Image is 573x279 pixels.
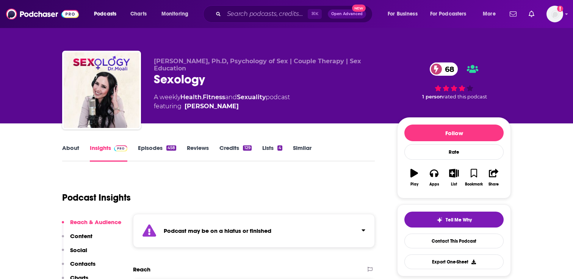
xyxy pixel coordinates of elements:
button: open menu [89,8,126,20]
button: Export One-Sheet [404,254,504,269]
span: [PERSON_NAME], Ph.D, Psychology of Sex | Couple Therapy | Sex Education [154,58,361,72]
a: Contact This Podcast [404,234,504,248]
a: Sexuality [237,94,266,101]
button: tell me why sparkleTell Me Why [404,212,504,228]
span: For Podcasters [430,9,467,19]
span: , [202,94,203,101]
span: For Business [388,9,418,19]
span: Open Advanced [331,12,363,16]
div: Play [410,182,418,187]
span: featuring [154,102,290,111]
a: Show notifications dropdown [507,8,520,20]
button: Content [62,232,92,246]
button: Bookmark [464,164,484,191]
img: tell me why sparkle [437,217,443,223]
button: open menu [477,8,505,20]
a: Fitness [203,94,225,101]
a: Health [180,94,202,101]
span: Charts [130,9,147,19]
button: Play [404,164,424,191]
div: 68 1 personrated this podcast [397,58,511,104]
a: Similar [293,144,312,162]
p: Social [70,246,87,254]
div: 4 [277,145,282,151]
button: List [444,164,464,191]
button: open menu [382,8,427,20]
p: Contacts [70,260,95,267]
div: 458 [166,145,176,151]
input: Search podcasts, credits, & more... [224,8,308,20]
button: Apps [424,164,444,191]
img: Podchaser Pro [114,145,127,151]
a: Show notifications dropdown [526,8,537,20]
p: Reach & Audience [70,218,121,226]
button: open menu [156,8,198,20]
span: 68 [437,62,458,76]
span: Logged in as adrian.villarreal [546,6,563,22]
img: Sexology [64,52,139,128]
div: List [451,182,457,187]
a: Credits129 [219,144,251,162]
span: Podcasts [94,9,116,19]
span: rated this podcast [443,94,487,100]
p: Content [70,232,92,240]
button: Contacts [62,260,95,274]
a: Episodes458 [138,144,176,162]
a: Charts [125,8,151,20]
a: About [62,144,79,162]
a: 68 [430,62,458,76]
button: Share [484,164,504,191]
div: 129 [243,145,251,151]
img: User Profile [546,6,563,22]
button: open menu [425,8,477,20]
div: Rate [404,144,504,160]
button: Open AdvancedNew [328,9,366,19]
button: Social [62,246,87,260]
a: Lists4 [262,144,282,162]
span: and [225,94,237,101]
button: Reach & Audience [62,218,121,232]
span: Tell Me Why [446,217,472,223]
div: Apps [429,182,439,187]
strong: Podcast may be on a hiatus or finished [164,227,271,234]
div: Share [488,182,499,187]
span: Monitoring [161,9,188,19]
a: Reviews [187,144,209,162]
span: More [483,9,496,19]
a: Nazanin Moali [185,102,239,111]
button: Follow [404,125,504,141]
button: Show profile menu [546,6,563,22]
div: Bookmark [465,182,483,187]
img: Podchaser - Follow, Share and Rate Podcasts [6,7,79,21]
svg: Add a profile image [557,6,563,12]
div: A weekly podcast [154,93,290,111]
section: Click to expand status details [133,214,375,248]
div: Search podcasts, credits, & more... [210,5,380,23]
span: New [352,5,366,12]
span: ⌘ K [308,9,322,19]
h2: Reach [133,266,150,273]
span: 1 person [422,94,443,100]
h1: Podcast Insights [62,192,131,203]
a: InsightsPodchaser Pro [90,144,127,162]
